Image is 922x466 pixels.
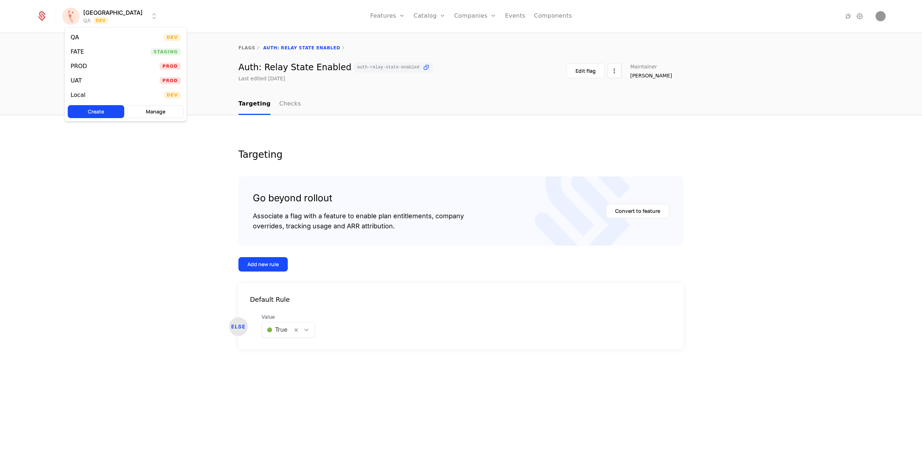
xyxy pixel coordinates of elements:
[160,63,181,70] span: Prod
[71,63,87,69] div: PROD
[164,34,181,41] span: Dev
[71,92,85,98] div: Local
[68,105,124,118] button: Create
[151,48,181,55] span: Staging
[164,91,181,99] span: Dev
[160,77,181,84] span: Prod
[127,105,184,118] button: Manage
[71,35,79,40] div: QA
[71,49,84,55] div: FATE
[64,27,187,121] div: Select environment
[71,78,82,84] div: UAT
